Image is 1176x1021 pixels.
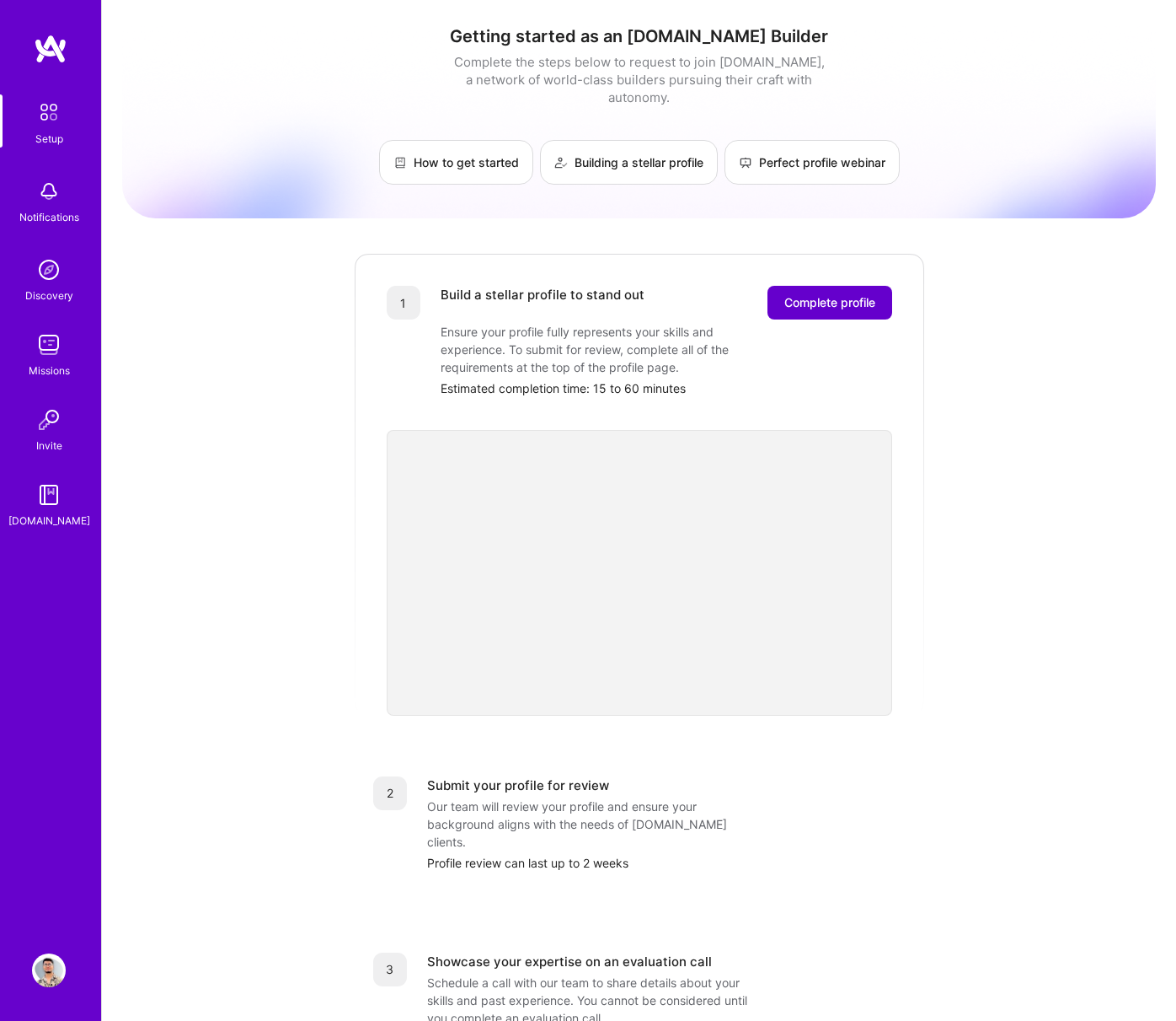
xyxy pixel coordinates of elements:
button: Complete profile [767,286,892,320]
div: Submit your profile for review [427,776,609,794]
img: bell [32,175,66,208]
div: Setup [35,130,63,148]
div: Invite [36,437,62,454]
img: discovery [32,253,66,287]
img: Perfect profile webinar [739,156,752,169]
img: logo [34,34,67,64]
div: 3 [373,953,407,986]
img: teamwork [32,328,66,362]
a: User Avatar [28,954,70,987]
div: Discovery [25,287,73,304]
a: Building a stellar profile [540,140,718,185]
h1: Getting started as an [DOMAIN_NAME] Builder [122,26,1156,46]
div: Missions [29,362,70,379]
a: How to get started [379,140,533,185]
div: 2 [373,776,407,810]
img: How to get started [393,156,407,169]
div: Showcase your expertise on an evaluation call [427,953,712,970]
a: Perfect profile webinar [724,140,900,185]
iframe: video [387,430,892,716]
div: Profile review can last up to 2 weeks [427,854,906,872]
div: Complete the steps below to request to join [DOMAIN_NAME], a network of world-class builders purs... [450,53,829,106]
img: User Avatar [32,954,66,987]
span: Complete profile [784,294,875,311]
div: Estimated completion time: 15 to 60 minutes [441,379,892,397]
img: Building a stellar profile [554,156,568,169]
div: Notifications [19,208,79,226]
img: setup [31,94,67,130]
img: Invite [32,403,66,437]
div: Build a stellar profile to stand out [441,286,644,320]
div: [DOMAIN_NAME] [8,512,90,529]
div: Ensure your profile fully represents your skills and experience. To submit for review, complete a... [441,323,778,376]
div: Our team will review your profile and ensure your background aligns with the needs of [DOMAIN_NAM... [427,798,764,851]
div: 1 [387,286,420,320]
img: guide book [32,478,66,512]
